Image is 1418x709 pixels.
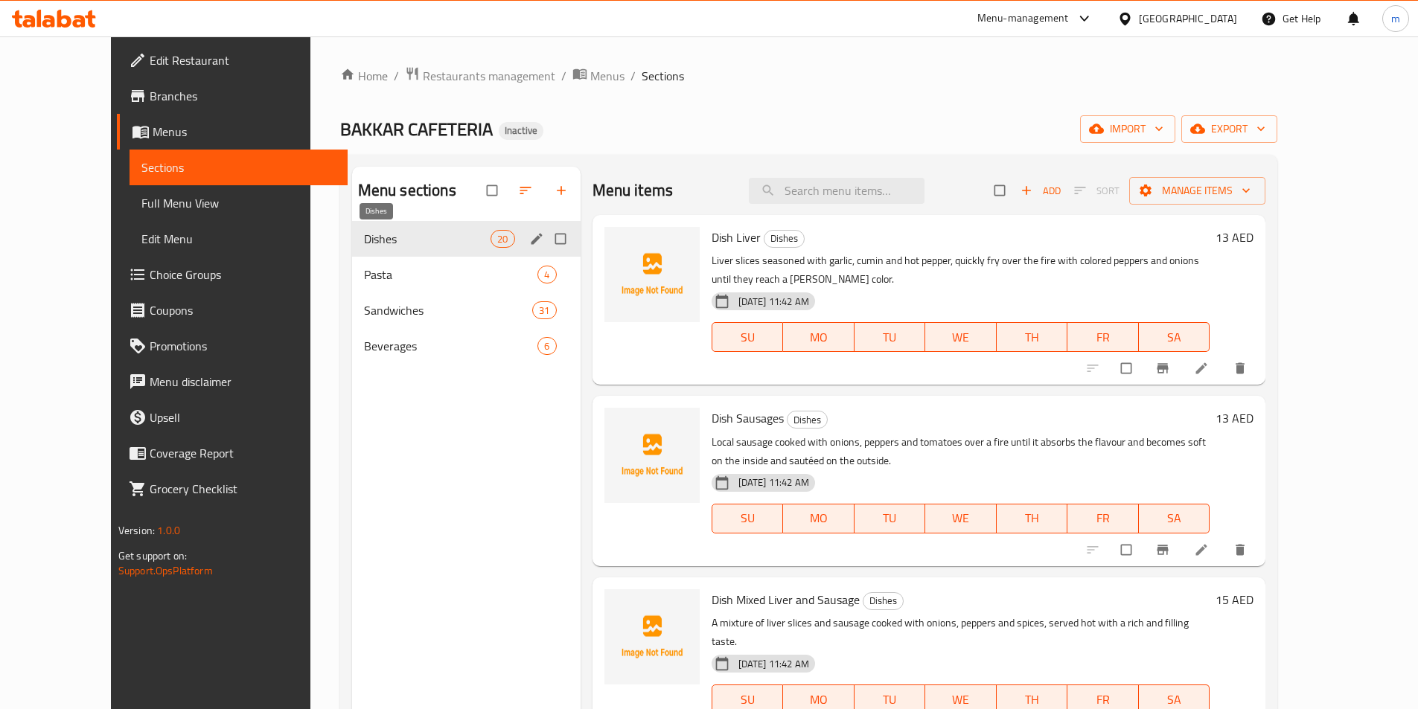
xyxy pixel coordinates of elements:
[130,150,348,185] a: Sections
[1139,10,1237,27] div: [GEOGRAPHIC_DATA]
[931,507,991,529] span: WE
[117,292,348,328] a: Coupons
[117,114,348,150] a: Menus
[150,51,336,69] span: Edit Restaurant
[130,185,348,221] a: Full Menu View
[860,507,920,529] span: TU
[1064,179,1129,202] span: Select section first
[1146,352,1182,385] button: Branch-specific-item
[931,327,991,348] span: WE
[855,322,926,352] button: TU
[157,521,180,540] span: 1.0.0
[141,230,336,248] span: Edit Menu
[925,322,997,352] button: WE
[789,327,849,348] span: MO
[1112,536,1143,564] span: Select to update
[1092,120,1163,138] span: import
[718,327,777,348] span: SU
[1193,120,1265,138] span: export
[1129,177,1265,205] button: Manage items
[630,67,636,85] li: /
[527,229,549,248] button: edit
[364,301,533,319] div: Sandwiches
[364,266,538,283] span: Pasta
[340,66,1277,86] nav: breadcrumb
[141,158,336,176] span: Sections
[783,504,855,533] button: MO
[538,339,555,353] span: 6
[478,176,509,205] span: Select all sections
[405,66,555,86] a: Restaurants management
[118,521,155,540] span: Version:
[712,433,1210,470] p: Local sausage cooked with onions, peppers and tomatoes over a fire until it absorbs the flavour a...
[537,337,556,355] div: items
[118,561,213,580] a: Support.OpsPlatform
[423,67,555,85] span: Restaurants management
[604,227,700,322] img: Dish Liver
[340,67,388,85] a: Home
[1021,182,1061,199] span: Add
[1139,504,1210,533] button: SA
[1216,589,1253,610] h6: 15 AED
[150,87,336,105] span: Branches
[545,174,581,207] button: Add section
[150,301,336,319] span: Coupons
[1067,504,1139,533] button: FR
[925,504,997,533] button: WE
[764,230,804,247] span: Dishes
[117,435,348,471] a: Coverage Report
[1073,507,1133,529] span: FR
[712,251,1210,289] p: Liver slices seasoned with garlic, cumin and hot pepper, quickly fry over the fire with colored p...
[394,67,399,85] li: /
[150,480,336,498] span: Grocery Checklist
[117,400,348,435] a: Upsell
[117,257,348,292] a: Choice Groups
[117,42,348,78] a: Edit Restaurant
[538,268,555,282] span: 4
[860,327,920,348] span: TU
[153,123,336,141] span: Menus
[352,292,581,328] div: Sandwiches31
[789,507,849,529] span: MO
[118,546,187,565] span: Get support on:
[150,266,336,283] span: Choice Groups
[718,507,777,529] span: SU
[364,337,538,355] div: Beverages
[1224,533,1259,566] button: delete
[499,122,543,140] div: Inactive
[1112,354,1143,382] span: Select to update
[712,588,860,611] span: Dish Mixed Liver and Sausage
[352,257,581,292] div: Pasta4
[1073,327,1133,348] span: FR
[732,295,815,309] span: [DATE] 11:42 AM
[712,407,784,429] span: Dish Sausages
[1003,507,1062,529] span: TH
[150,408,336,426] span: Upsell
[1224,352,1259,385] button: delete
[783,322,855,352] button: MO
[863,592,903,609] span: Dishes
[712,504,783,533] button: SU
[117,328,348,364] a: Promotions
[788,411,827,429] span: Dishes
[150,444,336,462] span: Coverage Report
[561,67,566,85] li: /
[593,179,674,202] h2: Menu items
[141,194,336,212] span: Full Menu View
[863,592,904,610] div: Dishes
[787,411,828,429] div: Dishes
[712,226,761,248] span: Dish Liver
[1194,361,1212,376] a: Edit menu item
[509,174,545,207] span: Sort sections
[150,337,336,355] span: Promotions
[358,179,456,202] h2: Menu sections
[977,10,1069,28] div: Menu-management
[117,78,348,114] a: Branches
[712,322,783,352] button: SU
[1003,327,1062,348] span: TH
[1067,322,1139,352] button: FR
[1145,327,1204,348] span: SA
[712,614,1210,651] p: A mixture of liver slices and sausage cooked with onions, peppers and spices, served hot with a r...
[352,221,581,257] div: Dishes20edit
